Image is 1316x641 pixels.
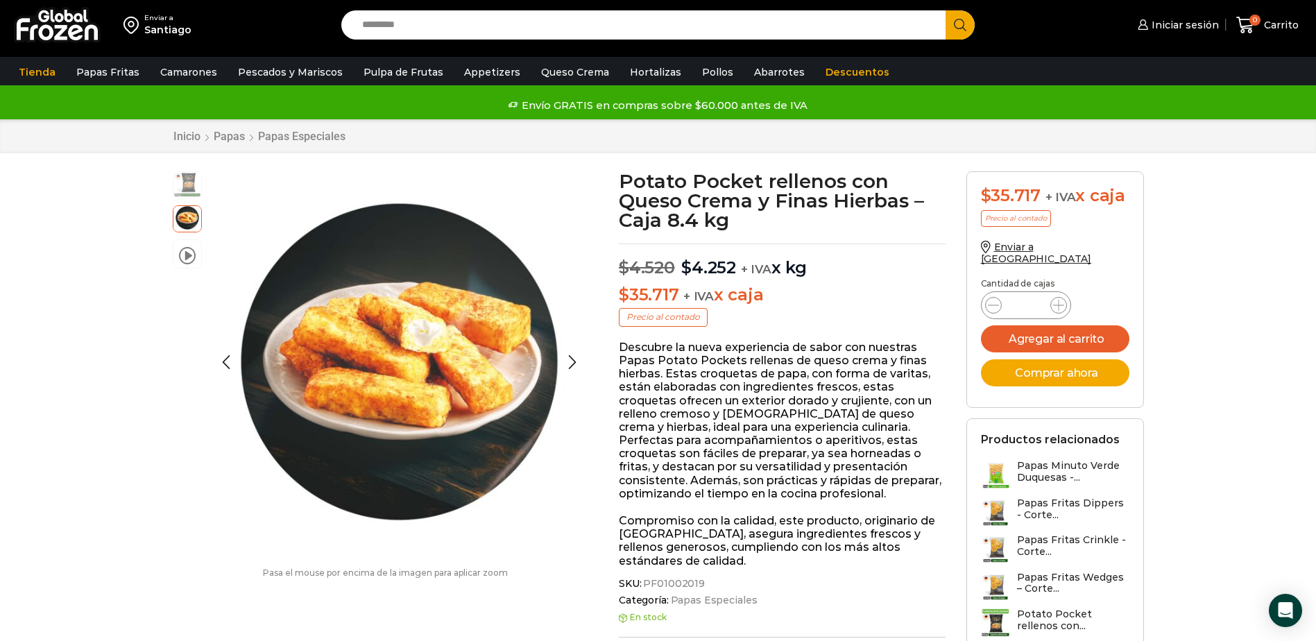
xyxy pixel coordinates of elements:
a: Pescados y Mariscos [231,59,350,85]
a: Enviar a [GEOGRAPHIC_DATA] [981,241,1092,265]
img: address-field-icon.svg [123,13,144,37]
span: $ [681,257,692,277]
div: Enviar a [144,13,191,23]
p: Compromiso con la calidad, este producto, originario de [GEOGRAPHIC_DATA], asegura ingredientes f... [619,514,946,567]
span: Categoría: [619,595,946,606]
h3: Papas Fritas Dippers - Corte... [1017,497,1129,521]
span: $ [619,257,629,277]
span: Iniciar sesión [1148,18,1219,32]
nav: Breadcrumb [173,130,346,143]
p: Descubre la nueva experiencia de sabor con nuestras Papas Potato Pockets rellenas de queso crema ... [619,341,946,500]
h3: Papas Minuto Verde Duquesas -... [1017,460,1129,484]
p: Precio al contado [981,210,1051,227]
h2: Productos relacionados [981,433,1120,446]
span: + IVA [1045,190,1076,204]
a: Papas Fritas Dippers - Corte... [981,497,1129,527]
h1: Potato Pocket rellenos con Queso Crema y Finas Hierbas – Caja 8.4 kg [619,171,946,230]
a: Pollos [695,59,740,85]
p: Cantidad de cajas [981,279,1129,289]
a: Papas Fritas Wedges – Corte... [981,572,1129,601]
a: Potato Pocket rellenos con... [981,608,1129,638]
span: 0 [1249,15,1261,26]
a: Papas Fritas Crinkle - Corte... [981,534,1129,564]
span: SKU: [619,578,946,590]
a: Papas Especiales [257,130,346,143]
span: + IVA [741,262,771,276]
input: Product quantity [1013,296,1039,315]
button: Search button [946,10,975,40]
a: Papas Minuto Verde Duquesas -... [981,460,1129,490]
p: x caja [619,285,946,305]
button: Agregar al carrito [981,325,1129,352]
h3: Papas Fritas Wedges – Corte... [1017,572,1129,595]
div: Open Intercom Messenger [1269,594,1302,627]
a: Pulpa de Frutas [357,59,450,85]
div: x caja [981,186,1129,206]
a: 0 Carrito [1233,9,1302,42]
a: Papas Especiales [669,595,758,606]
bdi: 35.717 [619,284,678,305]
a: Camarones [153,59,224,85]
div: Santiago [144,23,191,37]
a: Appetizers [457,59,527,85]
h3: Potato Pocket rellenos con... [1017,608,1129,632]
bdi: 4.520 [619,257,675,277]
a: Abarrotes [747,59,812,85]
bdi: 35.717 [981,185,1041,205]
span: $ [981,185,991,205]
span: potato-queso-crema [173,170,201,198]
a: Papas Fritas [69,59,146,85]
p: x kg [619,243,946,278]
span: + IVA [683,289,714,303]
span: $ [619,284,629,305]
a: Descuentos [819,59,896,85]
a: Queso Crema [534,59,616,85]
span: papas-pockets-1 [173,204,201,232]
a: Inicio [173,130,201,143]
button: Comprar ahora [981,359,1129,386]
p: Precio al contado [619,308,708,326]
a: Iniciar sesión [1134,11,1219,39]
a: Hortalizas [623,59,688,85]
span: Carrito [1261,18,1299,32]
a: Papas [213,130,246,143]
h3: Papas Fritas Crinkle - Corte... [1017,534,1129,558]
span: PF01002019 [641,578,705,590]
bdi: 4.252 [681,257,736,277]
p: Pasa el mouse por encima de la imagen para aplicar zoom [173,568,599,578]
p: En stock [619,613,946,622]
a: Tienda [12,59,62,85]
